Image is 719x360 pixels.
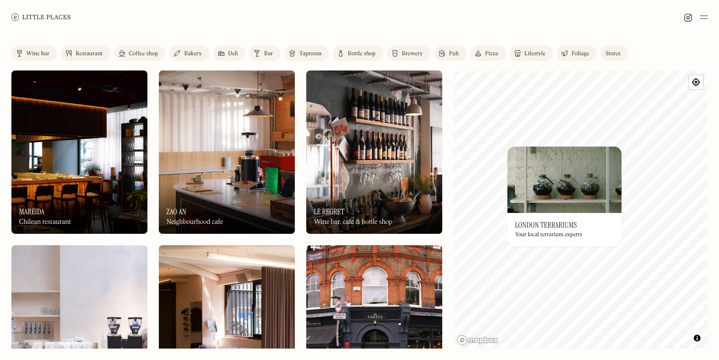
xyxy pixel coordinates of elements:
[387,46,430,61] a: Brewery
[515,220,577,230] h3: London Terrariums
[19,207,45,216] h3: Mareida
[691,332,703,344] button: Toggle attribution
[402,51,423,57] div: Brewery
[19,218,71,226] div: Chilean restaurant
[11,70,147,234] a: MareidaMareidaMareidaChilean restaurant
[510,46,553,61] a: Lifestyle
[129,51,158,57] div: Coffee shop
[214,46,246,61] a: Deli
[694,333,700,343] span: Toggle attribution
[264,51,273,57] div: Bar
[306,70,442,234] img: Le Regret
[485,51,498,57] div: Pizza
[249,46,281,61] a: Bar
[11,70,147,234] img: Mareida
[333,46,383,61] a: Bottle shop
[114,46,165,61] a: Coffee shop
[166,207,186,216] h3: Zao An
[515,232,582,239] div: Your local terrarium experts
[169,46,209,61] a: Bakery
[184,51,202,57] div: Bakery
[457,335,498,346] a: Mapbox homepage
[228,51,238,57] div: Deli
[159,70,295,234] a: Zao AnZao AnZao AnNeighbourhood cafe
[314,218,392,226] div: Wine bar, cafe & bottle shop
[507,146,622,213] img: London Terrariums
[159,70,295,234] img: Zao An
[61,46,110,61] a: Restaurant
[572,51,589,57] div: Foliage
[454,70,708,349] canvas: Map
[605,51,621,57] div: Stores
[284,46,329,61] a: Taproom
[306,70,442,234] a: Le RegretLe RegretLe RegretWine bar, cafe & bottle shop
[314,207,344,216] h3: Le Regret
[11,46,57,61] a: Wine bar
[507,146,622,246] a: London TerrariumsLondon TerrariumsLondon TerrariumsYour local terrarium experts
[26,51,49,57] div: Wine bar
[76,51,103,57] div: Restaurant
[166,218,223,226] div: Neighbourhood cafe
[689,75,703,89] button: Find my location
[449,51,459,57] div: Pub
[601,46,628,61] a: Stores
[557,46,597,61] a: Foliage
[299,51,321,57] div: Taproom
[525,51,545,57] div: Lifestyle
[348,51,376,57] div: Bottle shop
[434,46,466,61] a: Pub
[470,46,506,61] a: Pizza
